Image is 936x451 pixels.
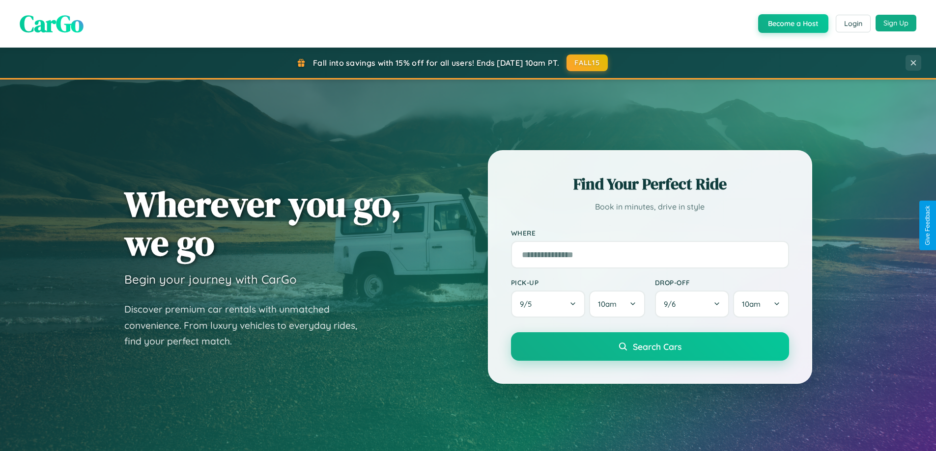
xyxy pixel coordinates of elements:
label: Pick-up [511,278,645,287]
button: Sign Up [876,15,916,31]
span: CarGo [20,7,84,40]
div: Give Feedback [924,206,931,245]
button: 10am [589,291,645,318]
p: Discover premium car rentals with unmatched convenience. From luxury vehicles to everyday rides, ... [124,301,370,349]
span: 10am [742,299,761,309]
span: Search Cars [633,341,681,352]
p: Book in minutes, drive in style [511,200,789,214]
span: 10am [598,299,617,309]
button: 9/6 [655,291,730,318]
button: 9/5 [511,291,586,318]
button: Login [836,15,871,32]
span: 9 / 6 [664,299,681,309]
label: Drop-off [655,278,789,287]
h1: Wherever you go, we go [124,185,401,262]
button: Become a Host [758,14,828,33]
button: 10am [733,291,789,318]
label: Where [511,229,789,237]
h3: Begin your journey with CarGo [124,272,297,287]
button: Search Cars [511,332,789,361]
span: Fall into savings with 15% off for all users! Ends [DATE] 10am PT. [313,58,559,68]
button: FALL15 [567,54,608,71]
h2: Find Your Perfect Ride [511,173,789,195]
span: 9 / 5 [520,299,537,309]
